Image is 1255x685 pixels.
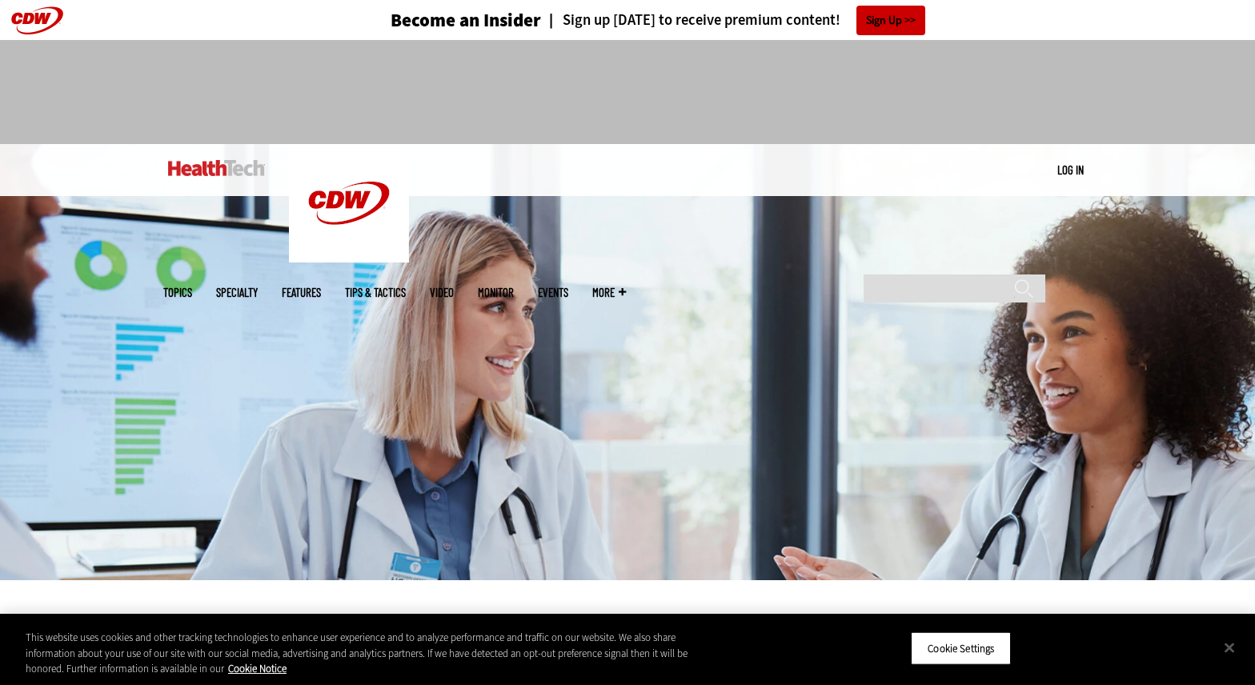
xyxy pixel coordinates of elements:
[430,286,454,298] a: Video
[289,250,409,266] a: CDW
[345,286,406,298] a: Tips & Tactics
[1212,630,1247,665] button: Close
[26,630,690,677] div: This website uses cookies and other tracking technologies to enhance user experience and to analy...
[168,160,265,176] img: Home
[592,286,626,298] span: More
[336,56,919,128] iframe: advertisement
[911,631,1011,665] button: Cookie Settings
[391,11,541,30] h3: Become an Insider
[331,11,541,30] a: Become an Insider
[228,662,287,675] a: More information about your privacy
[1057,162,1084,178] div: User menu
[282,286,321,298] a: Features
[541,13,840,28] a: Sign up [DATE] to receive premium content!
[856,6,925,35] a: Sign Up
[163,286,192,298] span: Topics
[478,286,514,298] a: MonITor
[1057,162,1084,177] a: Log in
[289,144,409,262] img: Home
[216,286,258,298] span: Specialty
[538,286,568,298] a: Events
